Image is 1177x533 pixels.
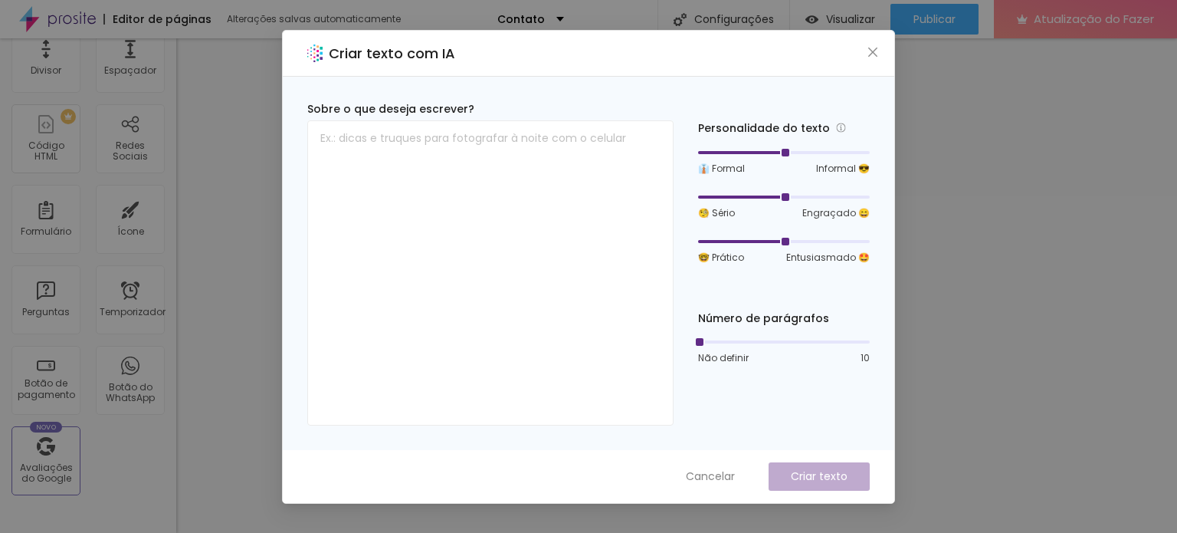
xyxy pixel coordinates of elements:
font: Engraçado 😄 [802,206,870,219]
button: Visualizar [790,4,890,35]
font: Criar texto com IA [329,44,455,63]
font: Avaliações do Google [20,461,73,485]
font: Novo [36,423,57,432]
button: Publicar [890,4,979,35]
font: 10 [861,351,870,364]
font: Publicar [913,12,956,27]
font: 🤓 Prático [698,251,744,264]
font: Código HTML [28,139,64,163]
iframe: Editor [176,38,1177,533]
button: Cancelar [670,462,750,491]
font: Botão do WhatsApp [106,380,155,404]
font: Divisor [31,64,61,77]
font: Visualizar [826,12,875,27]
font: Número de parágrafos [698,311,829,326]
font: Sobre o que deseja escrever? [307,101,474,117]
font: Perguntas [22,305,70,318]
img: Ícone [674,13,687,26]
button: Criar texto [769,462,870,491]
font: Botão de pagamento [18,377,75,400]
span: fechar [867,46,879,58]
button: Fechar [865,44,881,60]
font: Configurações [694,12,774,27]
font: Personalidade do texto [698,120,830,136]
font: Informal 😎 [816,162,870,175]
font: Contato [497,12,545,27]
font: Entusiasmado 🤩 [786,251,870,264]
img: view-1.svg [805,13,818,26]
font: Formulário [21,225,71,238]
font: 👔 Formal [698,162,745,175]
font: Atualização do Fazer [1034,11,1154,27]
font: Editor de páginas [113,12,211,27]
font: Redes Sociais [113,139,148,163]
font: Ícone [117,225,144,238]
font: Espaçador [104,64,156,77]
font: Temporizador [100,305,166,318]
font: Não definir [698,351,749,364]
font: Cancelar [686,469,735,484]
font: Alterações salvas automaticamente [227,12,401,25]
font: 🧐 Sério [698,206,735,219]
